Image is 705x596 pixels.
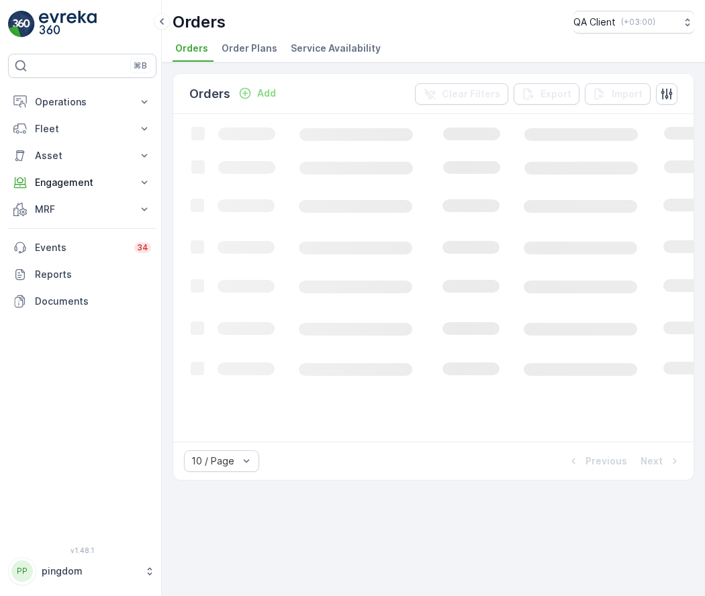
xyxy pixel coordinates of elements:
p: Previous [585,454,627,468]
p: QA Client [573,15,616,29]
button: Asset [8,142,156,169]
p: Export [540,87,571,101]
a: Events34 [8,234,156,261]
span: v 1.48.1 [8,546,156,554]
a: Documents [8,288,156,315]
button: PPpingdom [8,557,156,585]
p: Reports [35,268,151,281]
button: Import [585,83,651,105]
button: Engagement [8,169,156,196]
p: Events [35,241,126,254]
p: ⌘B [134,60,147,71]
p: Documents [35,295,151,308]
button: Operations [8,89,156,115]
p: pingdom [42,564,138,578]
p: Fleet [35,122,130,136]
p: Import [612,87,643,101]
button: Export [514,83,579,105]
p: Operations [35,95,130,109]
button: Clear Filters [415,83,508,105]
button: QA Client(+03:00) [573,11,694,34]
p: Clear Filters [442,87,500,101]
span: Orders [175,42,208,55]
button: Next [639,453,683,469]
img: logo_light-DOdMpM7g.png [39,11,97,38]
button: Fleet [8,115,156,142]
button: MRF [8,196,156,223]
button: Previous [565,453,628,469]
div: PP [11,560,33,582]
p: Add [257,87,276,100]
a: Reports [8,261,156,288]
p: Engagement [35,176,130,189]
p: MRF [35,203,130,216]
img: logo [8,11,35,38]
button: Add [233,85,281,101]
p: Next [641,454,663,468]
span: Service Availability [291,42,381,55]
p: Orders [173,11,226,33]
span: Order Plans [222,42,277,55]
p: ( +03:00 ) [621,17,655,28]
p: Orders [189,85,230,103]
p: Asset [35,149,130,162]
p: 34 [137,242,148,253]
